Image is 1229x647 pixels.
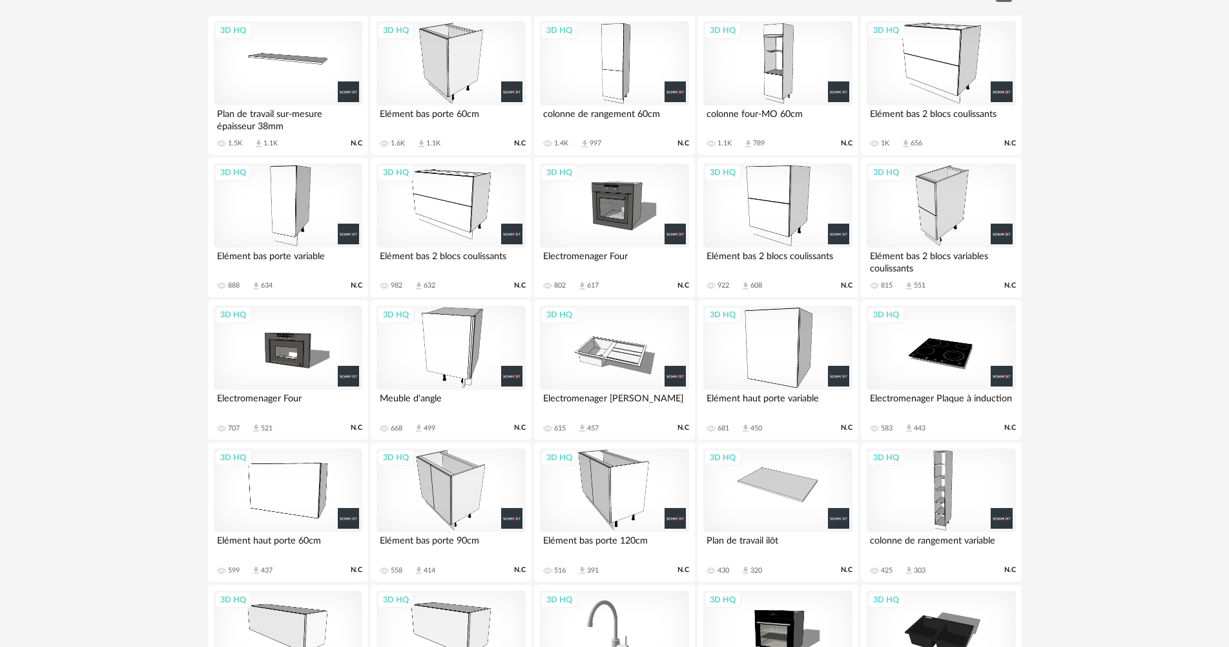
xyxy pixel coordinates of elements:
div: Meuble d'angle [377,390,525,416]
div: 3D HQ [541,164,578,181]
div: Plan de travail sur-mesure épaisseur 38mm [214,105,362,131]
div: 414 [424,566,435,575]
div: Elément haut porte 60cm [214,532,362,558]
div: 681 [718,424,729,433]
a: 3D HQ Elément bas 2 blocs coulissants 982 Download icon 632 N.C [371,158,531,297]
span: N.C [514,281,526,290]
div: 320 [750,566,762,575]
div: 558 [391,566,402,575]
a: 3D HQ Electromenager Four 802 Download icon 617 N.C [534,158,694,297]
a: 3D HQ colonne four-MO 60cm 1.1K Download icon 789 N.C [697,16,858,155]
div: 3D HQ [214,164,252,181]
span: N.C [841,566,852,575]
div: 615 [554,424,566,433]
div: Plan de travail ilôt [703,532,852,558]
div: 3D HQ [377,591,415,608]
div: 1.1K [718,139,732,148]
span: Download icon [251,281,261,291]
div: colonne de rangement variable [867,532,1015,558]
div: Elément bas 2 blocs coulissants [867,105,1015,131]
div: 3D HQ [214,22,252,39]
div: 3D HQ [214,591,252,608]
a: 3D HQ Elément bas porte 60cm 1.6K Download icon 1.1K N.C [371,16,531,155]
span: Download icon [741,566,750,575]
div: 425 [881,566,893,575]
div: 3D HQ [377,164,415,181]
a: 3D HQ Meuble d'angle 668 Download icon 499 N.C [371,300,531,440]
div: 632 [424,281,435,290]
div: 3D HQ [377,306,415,323]
div: 443 [914,424,925,433]
div: 457 [587,424,599,433]
div: Electromenager Four [540,248,688,273]
div: 982 [391,281,402,290]
a: 3D HQ Electromenager Plaque à induction 583 Download icon 443 N.C [861,300,1021,440]
div: 1.5K [228,139,242,148]
div: 802 [554,281,566,290]
div: 789 [753,139,765,148]
span: N.C [351,281,362,290]
span: N.C [841,281,852,290]
span: N.C [514,423,526,432]
div: Elément bas porte variable [214,248,362,273]
span: Download icon [741,423,750,433]
span: Download icon [577,281,587,291]
a: 3D HQ Elément haut porte variable 681 Download icon 450 N.C [697,300,858,440]
div: 3D HQ [704,306,741,323]
div: Elément bas porte 60cm [377,105,525,131]
div: 656 [911,139,922,148]
div: colonne four-MO 60cm [703,105,852,131]
div: 3D HQ [867,449,905,466]
span: Download icon [251,423,261,433]
a: 3D HQ Elément bas 2 blocs coulissants 922 Download icon 608 N.C [697,158,858,297]
div: Electromenager Four [214,390,362,416]
div: 3D HQ [541,449,578,466]
div: Electromenager Plaque à induction [867,390,1015,416]
span: Download icon [901,139,911,149]
a: 3D HQ Electromenager Four 707 Download icon 521 N.C [208,300,368,440]
span: N.C [677,139,689,148]
div: Electromenager [PERSON_NAME] [540,390,688,416]
span: N.C [1004,139,1016,148]
a: 3D HQ Elément bas 2 blocs coulissants 1K Download icon 656 N.C [861,16,1021,155]
div: 634 [261,281,273,290]
a: 3D HQ colonne de rangement variable 425 Download icon 303 N.C [861,443,1021,582]
div: Elément bas 2 blocs variables coulissants [867,248,1015,273]
a: 3D HQ Elément bas porte 90cm 558 Download icon 414 N.C [371,443,531,582]
div: 599 [228,566,240,575]
span: N.C [351,139,362,148]
span: N.C [351,423,362,432]
div: 3D HQ [541,306,578,323]
a: 3D HQ Plan de travail ilôt 430 Download icon 320 N.C [697,443,858,582]
span: N.C [1004,566,1016,575]
div: colonne de rangement 60cm [540,105,688,131]
div: 3D HQ [867,22,905,39]
a: 3D HQ Plan de travail sur-mesure épaisseur 38mm 1.5K Download icon 1.1K N.C [208,16,368,155]
span: Download icon [414,281,424,291]
div: Elément bas 2 blocs coulissants [703,248,852,273]
span: Download icon [904,566,914,575]
span: N.C [351,566,362,575]
div: 1.1K [263,139,278,148]
div: 551 [914,281,925,290]
div: 3D HQ [377,449,415,466]
span: Download icon [580,139,590,149]
div: 922 [718,281,729,290]
div: 391 [587,566,599,575]
div: Elément bas porte 120cm [540,532,688,558]
div: 450 [750,424,762,433]
span: N.C [514,139,526,148]
div: 3D HQ [214,306,252,323]
div: 3D HQ [377,22,415,39]
div: 668 [391,424,402,433]
div: 516 [554,566,566,575]
div: 3D HQ [867,164,905,181]
span: Download icon [577,566,587,575]
div: 1.1K [426,139,440,148]
span: N.C [514,566,526,575]
span: Download icon [577,423,587,433]
span: Download icon [417,139,426,149]
a: 3D HQ Elément bas porte 120cm 516 Download icon 391 N.C [534,443,694,582]
a: 3D HQ Elément bas porte variable 888 Download icon 634 N.C [208,158,368,297]
div: 997 [590,139,601,148]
